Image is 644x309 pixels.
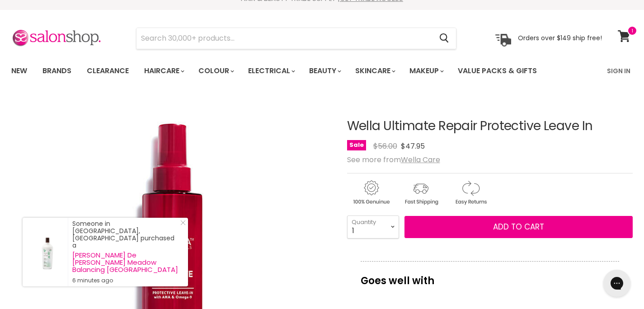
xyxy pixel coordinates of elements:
[347,140,366,150] span: Sale
[347,215,399,238] select: Quantity
[401,141,425,151] span: $47.95
[397,179,445,206] img: shipping.gif
[180,220,186,225] svg: Close Icon
[347,119,633,133] h1: Wella Ultimate Repair Protective Leave In
[373,141,397,151] span: $56.00
[136,28,432,49] input: Search
[137,61,190,80] a: Haircare
[5,58,573,84] ul: Main menu
[493,221,544,232] span: Add to cart
[599,267,635,300] iframe: Gorgias live chat messenger
[361,261,620,291] p: Goes well with
[347,179,395,206] img: genuine.gif
[401,154,440,165] a: Wella Care
[72,277,179,284] small: 6 minutes ago
[451,61,544,80] a: Value Packs & Gifts
[403,61,449,80] a: Makeup
[241,61,301,80] a: Electrical
[192,61,240,80] a: Colour
[136,28,456,49] form: Product
[80,61,136,80] a: Clearance
[602,61,636,80] a: Sign In
[432,28,456,49] button: Search
[348,61,401,80] a: Skincare
[447,179,494,206] img: returns.gif
[302,61,347,80] a: Beauty
[23,218,68,286] a: Visit product page
[72,252,179,273] a: [PERSON_NAME] De [PERSON_NAME] Meadow Balancing [GEOGRAPHIC_DATA]
[347,154,440,165] span: See more from
[404,216,633,239] button: Add to cart
[72,220,179,284] div: Someone in [GEOGRAPHIC_DATA], [GEOGRAPHIC_DATA] purchased a
[36,61,78,80] a: Brands
[5,61,34,80] a: New
[518,34,602,42] p: Orders over $149 ship free!
[177,220,186,229] a: Close Notification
